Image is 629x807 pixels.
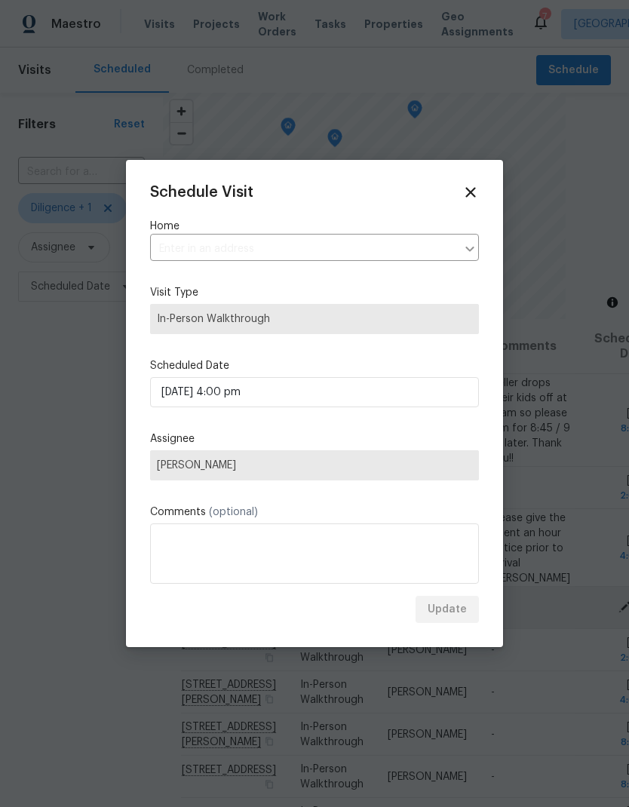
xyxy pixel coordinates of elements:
[150,219,479,234] label: Home
[157,311,472,327] span: In-Person Walkthrough
[150,431,479,446] label: Assignee
[150,358,479,373] label: Scheduled Date
[150,505,479,520] label: Comments
[209,507,258,517] span: (optional)
[150,377,479,407] input: M/D/YYYY
[150,238,456,261] input: Enter in an address
[150,185,253,200] span: Schedule Visit
[150,285,479,300] label: Visit Type
[462,184,479,201] span: Close
[157,459,472,471] span: [PERSON_NAME]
